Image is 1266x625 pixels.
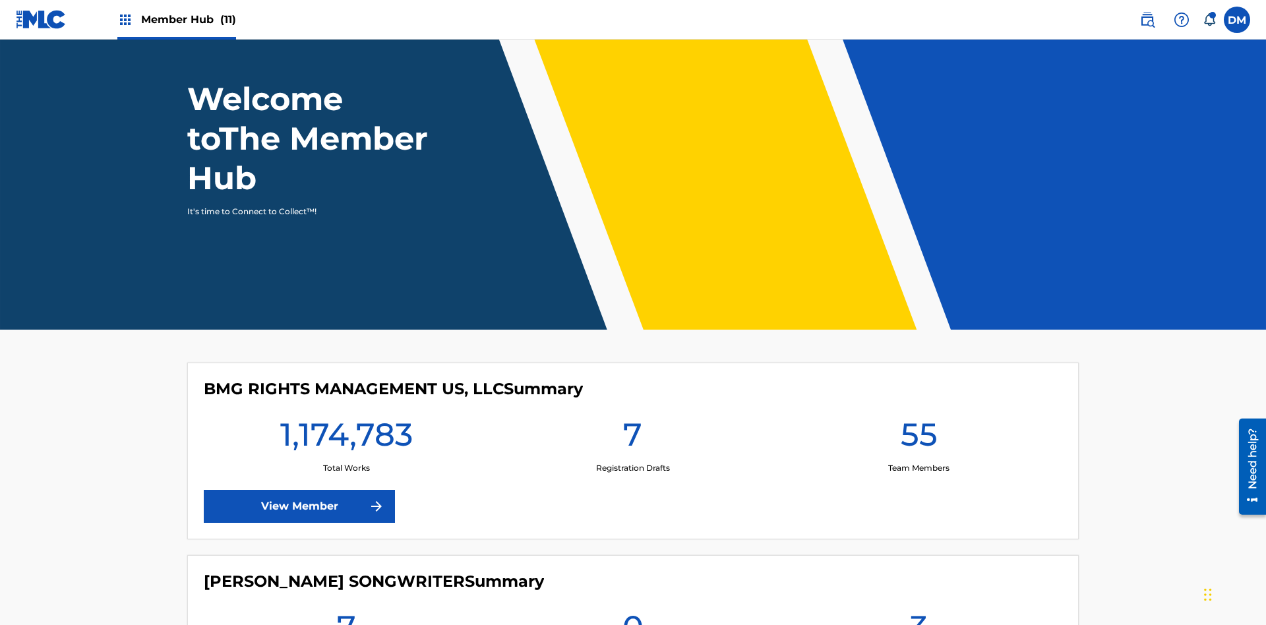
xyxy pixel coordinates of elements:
h1: Welcome to The Member Hub [187,79,434,198]
p: It's time to Connect to Collect™! [187,206,416,218]
h1: 55 [901,415,938,462]
iframe: Chat Widget [1200,562,1266,625]
div: Notifications [1203,13,1216,26]
img: MLC Logo [16,10,67,29]
span: Member Hub [141,12,236,27]
a: View Member [204,490,395,523]
div: Drag [1204,575,1212,614]
p: Total Works [323,462,370,474]
img: Top Rightsholders [117,12,133,28]
h1: 7 [623,415,642,462]
div: Help [1168,7,1195,33]
h4: BMG RIGHTS MANAGEMENT US, LLC [204,379,583,399]
p: Team Members [888,462,950,474]
a: Public Search [1134,7,1160,33]
p: Registration Drafts [596,462,670,474]
div: User Menu [1224,7,1250,33]
img: search [1139,12,1155,28]
img: f7272a7cc735f4ea7f67.svg [369,498,384,514]
iframe: Resource Center [1229,413,1266,521]
h4: CLEO SONGWRITER [204,572,544,591]
img: help [1174,12,1190,28]
h1: 1,174,783 [280,415,413,462]
span: (11) [220,13,236,26]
